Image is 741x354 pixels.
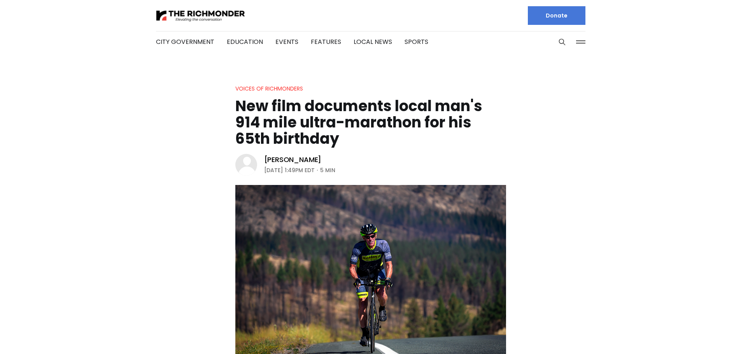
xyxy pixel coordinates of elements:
[264,155,322,164] a: [PERSON_NAME]
[156,37,214,46] a: City Government
[556,36,568,48] button: Search this site
[320,166,335,175] span: 5 min
[235,98,506,147] h1: New film documents local man's 914 mile ultra-marathon for his 65th birthday
[405,37,428,46] a: Sports
[275,37,298,46] a: Events
[264,166,315,175] time: [DATE] 1:49PM EDT
[156,9,245,23] img: The Richmonder
[235,85,303,92] a: Voices of Richmonders
[547,316,741,354] iframe: portal-trigger
[311,37,341,46] a: Features
[528,6,585,25] a: Donate
[227,37,263,46] a: Education
[354,37,392,46] a: Local News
